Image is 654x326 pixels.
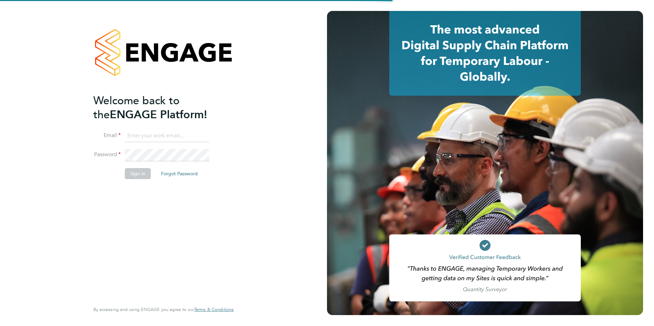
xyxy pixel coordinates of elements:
label: Email [93,132,121,139]
span: By accessing and using ENGAGE you agree to our [93,307,234,312]
label: Password [93,151,121,158]
h2: ENGAGE Platform! [93,94,227,122]
button: Forgot Password [156,168,203,179]
span: Welcome back to the [93,94,180,121]
input: Enter your work email... [125,130,209,142]
button: Sign In [125,168,151,179]
a: Terms & Conditions [194,307,234,312]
